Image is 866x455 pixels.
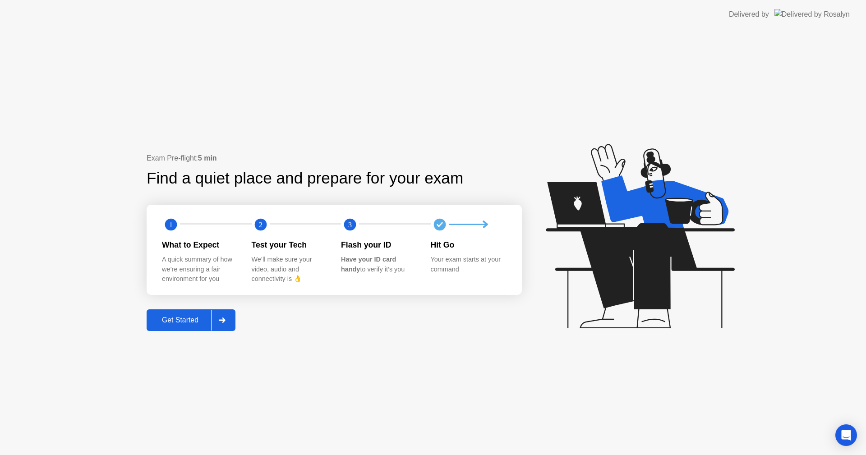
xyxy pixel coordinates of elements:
div: to verify it’s you [341,255,416,274]
div: Find a quiet place and prepare for your exam [147,166,465,190]
div: Get Started [149,316,211,324]
div: Test your Tech [252,239,327,251]
img: Delivered by Rosalyn [774,9,850,19]
button: Get Started [147,309,235,331]
div: Open Intercom Messenger [835,424,857,446]
div: A quick summary of how we’re ensuring a fair environment for you [162,255,237,284]
div: Hit Go [431,239,506,251]
text: 2 [258,220,262,229]
div: Delivered by [729,9,769,20]
b: 5 min [198,154,217,162]
div: We’ll make sure your video, audio and connectivity is 👌 [252,255,327,284]
text: 1 [169,220,173,229]
div: Your exam starts at your command [431,255,506,274]
div: What to Expect [162,239,237,251]
text: 3 [348,220,352,229]
b: Have your ID card handy [341,256,396,273]
div: Flash your ID [341,239,416,251]
div: Exam Pre-flight: [147,153,522,164]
